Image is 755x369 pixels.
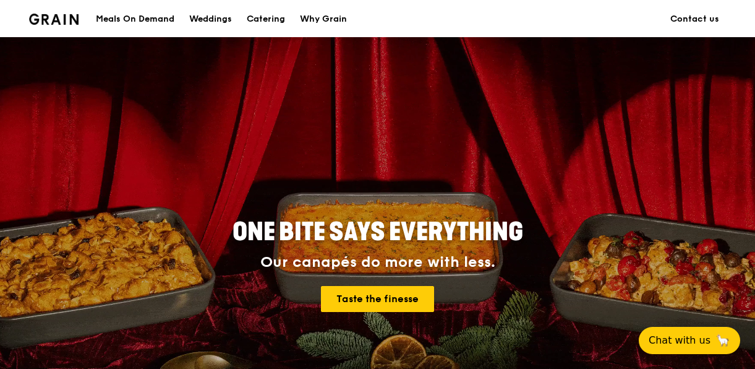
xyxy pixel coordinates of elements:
span: Chat with us [649,333,710,348]
a: Why Grain [292,1,354,38]
a: Catering [239,1,292,38]
a: Taste the finesse [321,286,434,312]
div: Weddings [189,1,232,38]
a: Weddings [182,1,239,38]
div: Why Grain [300,1,347,38]
span: 🦙 [715,333,730,348]
div: Meals On Demand [96,1,174,38]
a: Contact us [663,1,727,38]
img: Grain [29,14,79,25]
div: Our canapés do more with less. [155,254,600,271]
span: ONE BITE SAYS EVERYTHING [232,217,523,247]
button: Chat with us🦙 [639,327,740,354]
div: Catering [247,1,285,38]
